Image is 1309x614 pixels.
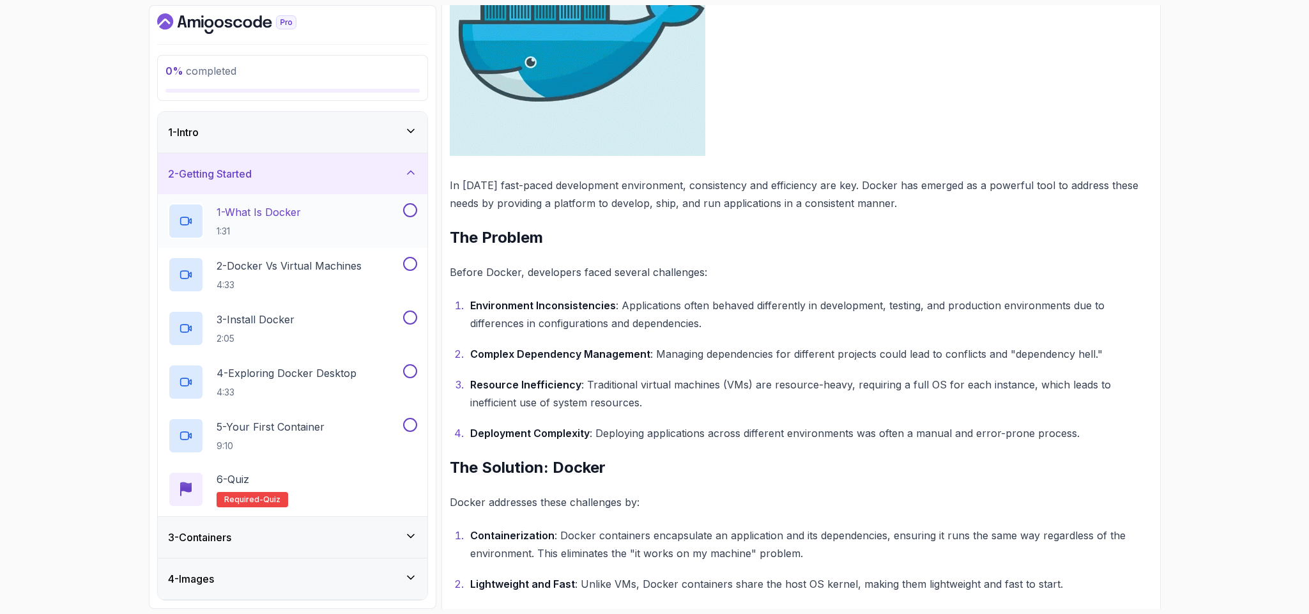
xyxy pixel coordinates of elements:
[217,386,356,399] p: 4:33
[217,365,356,381] p: 4 - Exploring Docker Desktop
[158,112,427,153] button: 1-Intro
[470,345,1152,363] p: : Managing dependencies for different projects could lead to conflicts and "dependency hell."
[158,558,427,599] button: 4-Images
[168,571,214,587] h3: 4 - Images
[217,225,301,238] p: 1:31
[224,495,263,505] span: Required-
[470,378,581,391] strong: Resource Inefficiency
[217,472,249,487] p: 6 - Quiz
[165,65,183,77] span: 0 %
[217,440,325,452] p: 9:10
[263,495,280,505] span: quiz
[168,203,417,239] button: 1-What Is Docker1:31
[165,65,236,77] span: completed
[217,279,362,291] p: 4:33
[168,125,199,140] h3: 1 - Intro
[168,530,231,545] h3: 3 - Containers
[168,257,417,293] button: 2-Docker vs Virtual Machines4:33
[168,472,417,507] button: 6-QuizRequired-quiz
[168,311,417,346] button: 3-Install Docker2:05
[450,263,1152,281] p: Before Docker, developers faced several challenges:
[217,332,295,345] p: 2:05
[158,517,427,558] button: 3-Containers
[470,529,555,542] strong: Containerization
[470,427,590,440] strong: Deployment Complexity
[217,258,362,273] p: 2 - Docker vs Virtual Machines
[157,13,326,34] a: Dashboard
[168,364,417,400] button: 4-Exploring Docker Desktop4:33
[168,166,252,181] h3: 2 - Getting Started
[217,204,301,220] p: 1 - What Is Docker
[470,299,616,312] strong: Environment Inconsistencies
[470,526,1152,562] p: : Docker containers encapsulate an application and its dependencies, ensuring it runs the same wa...
[470,376,1152,411] p: : Traditional virtual machines (VMs) are resource-heavy, requiring a full OS for each instance, w...
[158,153,427,194] button: 2-Getting Started
[450,176,1152,212] p: In [DATE] fast-paced development environment, consistency and efficiency are key. Docker has emer...
[217,419,325,434] p: 5 - Your First Container
[168,418,417,454] button: 5-Your First Container9:10
[217,312,295,327] p: 3 - Install Docker
[470,296,1152,332] p: : Applications often behaved differently in development, testing, and production environments due...
[470,578,575,590] strong: Lightweight and Fast
[450,227,1152,248] h2: The Problem
[470,424,1152,442] p: : Deploying applications across different environments was often a manual and error-prone process.
[470,348,650,360] strong: Complex Dependency Management
[450,493,1152,511] p: Docker addresses these challenges by:
[470,575,1152,593] p: : Unlike VMs, Docker containers share the host OS kernel, making them lightweight and fast to start.
[450,457,1152,478] h2: The Solution: Docker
